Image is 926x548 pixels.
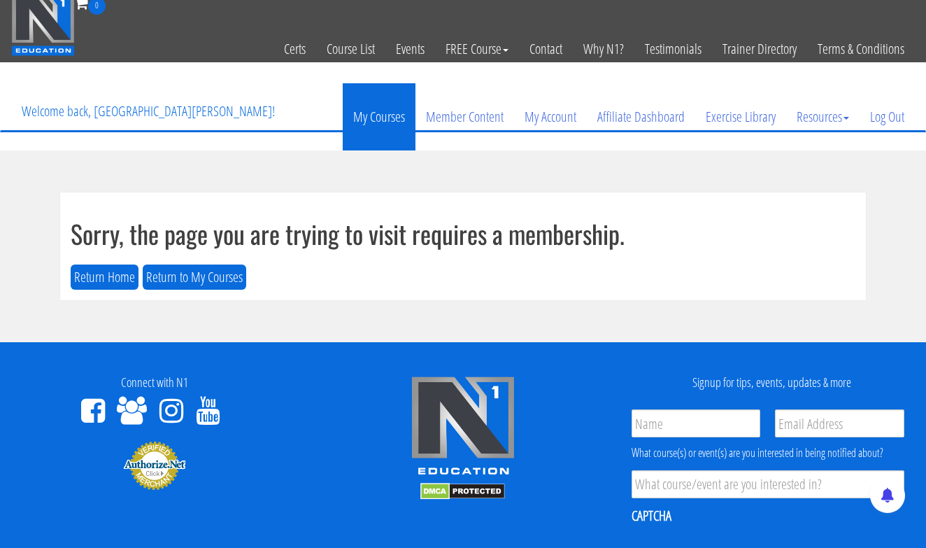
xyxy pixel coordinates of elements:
[712,15,807,83] a: Trainer Directory
[634,15,712,83] a: Testimonials
[628,376,916,390] h4: Signup for tips, events, updates & more
[786,83,860,150] a: Resources
[10,376,298,390] h4: Connect with N1
[71,220,855,248] h1: Sorry, the page you are trying to visit requires a membership.
[587,83,695,150] a: Affiliate Dashboard
[632,444,904,461] div: What course(s) or event(s) are you interested in being notified about?
[123,440,186,491] img: Authorize.Net Merchant - Click to Verify
[514,83,587,150] a: My Account
[420,483,505,500] img: DMCA.com Protection Status
[71,265,138,290] button: Return Home
[143,265,246,290] button: Return to My Courses
[11,83,285,139] p: Welcome back, [GEOGRAPHIC_DATA][PERSON_NAME]!
[415,83,514,150] a: Member Content
[860,83,915,150] a: Log Out
[573,15,634,83] a: Why N1?
[343,83,415,150] a: My Courses
[807,15,915,83] a: Terms & Conditions
[411,376,515,479] img: n1-edu-logo
[632,409,761,437] input: Name
[273,15,316,83] a: Certs
[632,507,671,525] label: CAPTCHA
[316,15,385,83] a: Course List
[519,15,573,83] a: Contact
[435,15,519,83] a: FREE Course
[695,83,786,150] a: Exercise Library
[385,15,435,83] a: Events
[632,470,904,498] input: What course/event are you interested in?
[775,409,904,437] input: Email Address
